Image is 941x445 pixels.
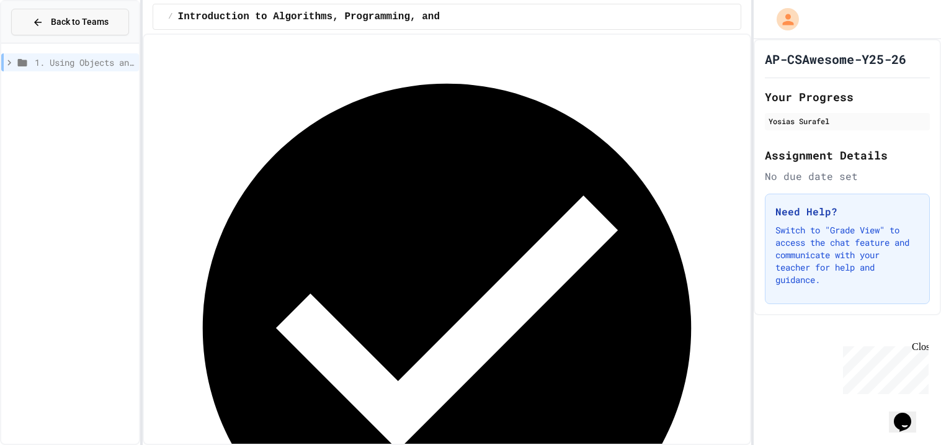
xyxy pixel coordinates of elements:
[765,169,930,184] div: No due date set
[838,341,929,394] iframe: chat widget
[889,395,929,433] iframe: chat widget
[775,204,919,219] h3: Need Help?
[51,16,109,29] span: Back to Teams
[764,5,802,34] div: My Account
[35,56,134,69] span: 1. Using Objects and Methods
[765,146,930,164] h2: Assignment Details
[775,224,919,286] p: Switch to "Grade View" to access the chat feature and communicate with your teacher for help and ...
[11,9,129,35] button: Back to Teams
[769,115,926,127] div: Yosias Surafel
[765,50,906,68] h1: AP-CSAwesome-Y25-26
[5,5,86,79] div: Chat with us now!Close
[178,9,499,24] span: Introduction to Algorithms, Programming, and Compilers
[765,88,930,106] h2: Your Progress
[168,12,172,22] span: /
